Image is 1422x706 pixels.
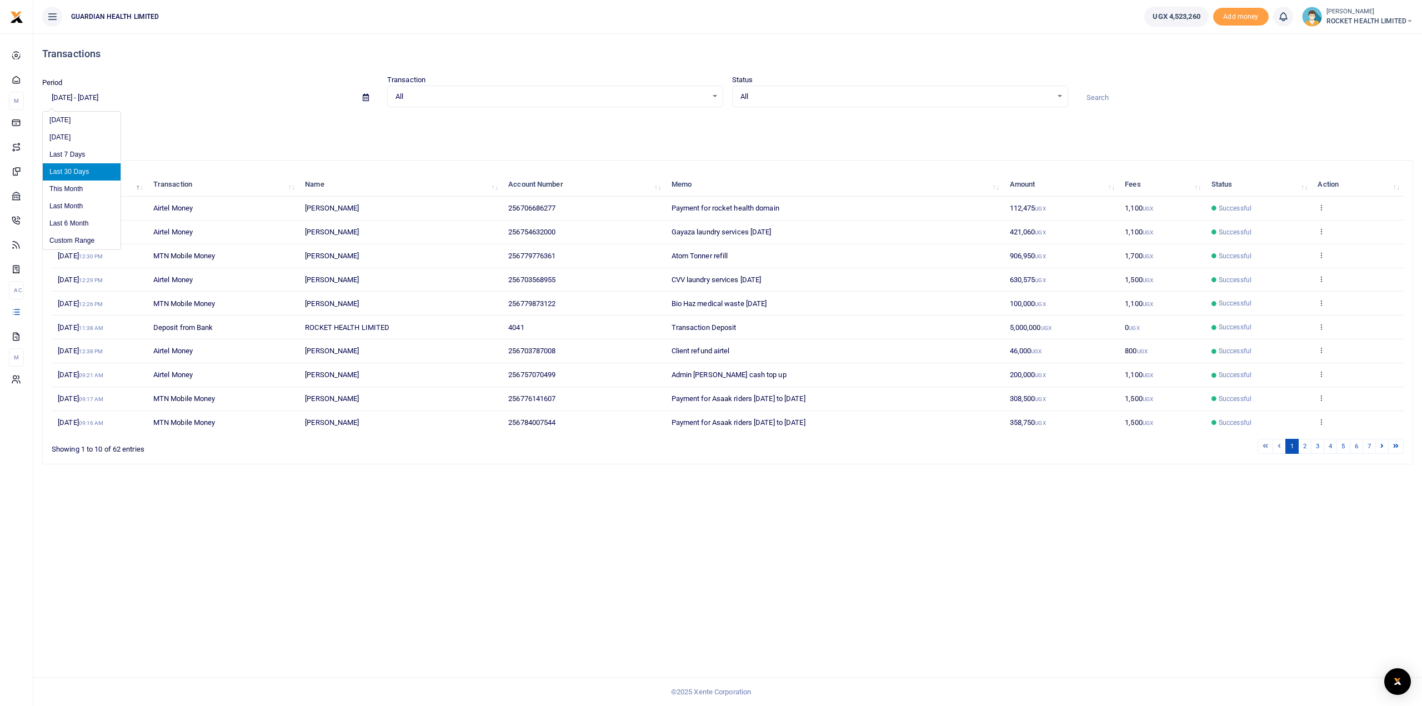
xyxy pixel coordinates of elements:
span: [DATE] [58,418,103,427]
li: Last 7 Days [43,146,121,163]
span: Airtel Money [153,228,193,236]
span: 4041 [508,323,524,332]
small: UGX [1143,372,1153,378]
a: 3 [1311,439,1324,454]
li: Last Month [43,198,121,215]
small: UGX [1035,420,1045,426]
span: [PERSON_NAME] [305,276,359,284]
span: Successful [1219,370,1251,380]
span: [DATE] [58,370,103,379]
th: Status: activate to sort column ascending [1205,173,1312,197]
span: 256757070499 [508,370,555,379]
li: Last 30 Days [43,163,121,181]
a: profile-user [PERSON_NAME] ROCKET HEALTH LIMITED [1302,7,1413,27]
span: GUARDIAN HEALTH LIMITED [67,12,163,22]
span: Gayaza laundry services [DATE] [672,228,772,236]
span: [PERSON_NAME] [305,347,359,355]
small: 09:21 AM [79,372,104,378]
small: 11:38 AM [79,325,104,331]
span: Admin [PERSON_NAME] cash top up [672,370,787,379]
li: M [9,92,24,110]
span: [DATE] [58,323,103,332]
small: UGX [1143,277,1153,283]
span: MTN Mobile Money [153,299,216,308]
small: UGX [1143,229,1153,236]
span: [DATE] [58,299,103,308]
span: 256754632000 [508,228,555,236]
label: Status [732,74,753,86]
a: 1 [1285,439,1299,454]
span: [PERSON_NAME] [305,370,359,379]
span: 256779776361 [508,252,555,260]
span: 630,575 [1010,276,1046,284]
li: Custom Range [43,232,121,249]
li: M [9,348,24,367]
small: UGX [1035,206,1045,212]
span: 256703568955 [508,276,555,284]
span: Airtel Money [153,370,193,379]
th: Amount: activate to sort column ascending [1003,173,1119,197]
span: 1,100 [1125,299,1153,308]
th: Action: activate to sort column ascending [1311,173,1404,197]
li: Toup your wallet [1213,8,1269,26]
h4: Transactions [42,48,1413,60]
span: Bio Haz medical waste [DATE] [672,299,767,308]
span: 1,100 [1125,228,1153,236]
span: 256703787008 [508,347,555,355]
span: Successful [1219,418,1251,428]
span: Payment for Asaak riders [DATE] to [DATE] [672,418,805,427]
th: Name: activate to sort column ascending [299,173,502,197]
span: [PERSON_NAME] [305,299,359,308]
a: UGX 4,523,260 [1144,7,1208,27]
span: 5,000,000 [1010,323,1052,332]
small: 09:17 AM [79,396,104,402]
span: Successful [1219,322,1251,332]
span: Successful [1219,203,1251,213]
th: Memo: activate to sort column ascending [665,173,1003,197]
span: Add money [1213,8,1269,26]
small: UGX [1143,396,1153,402]
span: 421,060 [1010,228,1046,236]
span: MTN Mobile Money [153,394,216,403]
small: UGX [1041,325,1052,331]
li: [DATE] [43,129,121,146]
span: Successful [1219,227,1251,237]
small: UGX [1035,396,1045,402]
span: Atom Tonner refill [672,252,728,260]
input: Search [1077,88,1413,107]
span: [DATE] [58,394,103,403]
span: Payment for rocket health domain [672,204,779,212]
span: 256706686277 [508,204,555,212]
small: UGX [1031,348,1042,354]
li: Wallet ballance [1140,7,1213,27]
small: UGX [1143,420,1153,426]
li: Last 6 Month [43,215,121,232]
span: 46,000 [1010,347,1042,355]
th: Transaction: activate to sort column ascending [147,173,299,197]
small: 12:30 PM [79,253,103,259]
span: All [740,91,1052,102]
span: All [395,91,707,102]
small: UGX [1035,229,1045,236]
span: 1,700 [1125,252,1153,260]
span: 1,500 [1125,418,1153,427]
span: [DATE] [58,276,103,284]
span: Client refund airtel [672,347,730,355]
span: 112,475 [1010,204,1046,212]
li: Ac [9,281,24,299]
small: UGX [1143,253,1153,259]
small: UGX [1143,206,1153,212]
a: logo-small logo-large logo-large [10,12,23,21]
span: 0 [1125,323,1139,332]
span: Successful [1219,394,1251,404]
th: Account Number: activate to sort column ascending [502,173,665,197]
small: UGX [1143,301,1153,307]
small: UGX [1035,253,1045,259]
p: Download [42,121,1413,132]
span: Airtel Money [153,347,193,355]
span: MTN Mobile Money [153,252,216,260]
span: 1,100 [1125,204,1153,212]
span: Successful [1219,251,1251,261]
label: Period [42,77,63,88]
span: 1,500 [1125,276,1153,284]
